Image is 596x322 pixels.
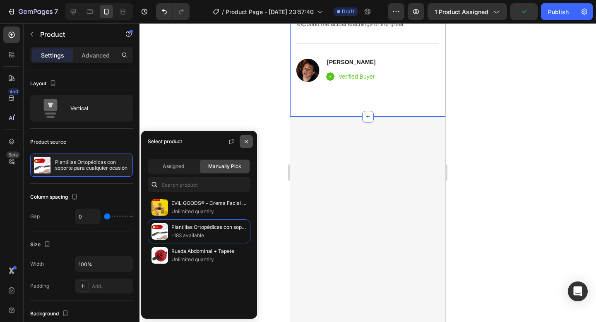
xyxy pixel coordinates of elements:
[171,231,247,240] p: -183 available
[55,159,129,171] p: Plantillas Ortopédicas con soporte para cualquier ocasión
[30,138,66,146] div: Product source
[151,247,168,264] img: collections
[148,138,182,145] div: Select product
[342,8,354,15] span: Draft
[151,199,168,216] img: collections
[568,281,588,301] div: Open Intercom Messenger
[151,223,168,240] img: collections
[163,163,184,170] span: Assigned
[30,192,79,203] div: Column spacing
[75,209,100,224] input: Auto
[30,239,52,250] div: Size
[226,7,314,16] span: Product Page - [DATE] 23:57:40
[541,3,576,20] button: Publish
[70,99,121,118] div: Vertical
[30,260,44,268] div: Width
[148,177,250,192] input: Search in Settings & Advanced
[75,257,132,272] input: Auto
[41,51,64,60] p: Settings
[34,157,50,173] img: product feature img
[6,151,20,158] div: Beta
[3,3,62,20] button: 7
[30,213,40,220] div: Gap
[435,7,488,16] span: 1 product assigned
[222,7,224,16] span: /
[30,308,70,320] div: Background
[82,51,110,60] p: Advanced
[428,3,507,20] button: 1 product assigned
[171,247,247,255] p: Rueda Abdominal + Tapete
[54,7,58,17] p: 7
[171,207,247,216] p: Unlimited quantity
[92,283,131,290] div: Add...
[30,282,49,290] div: Padding
[548,7,569,16] div: Publish
[290,23,445,322] iframe: Design area
[208,163,241,170] span: Manually Pick
[156,3,190,20] div: Undo/Redo
[171,255,247,264] p: Unlimited quantity
[171,223,247,231] p: Plantillas Ortopédicas con soporte para cualquier ocasión
[8,88,20,95] div: 450
[30,78,58,89] div: Layout
[171,199,247,207] p: EVIL GOODS® – Crema Facial quita arrugas y manchas 100% Natural
[40,29,111,39] p: Product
